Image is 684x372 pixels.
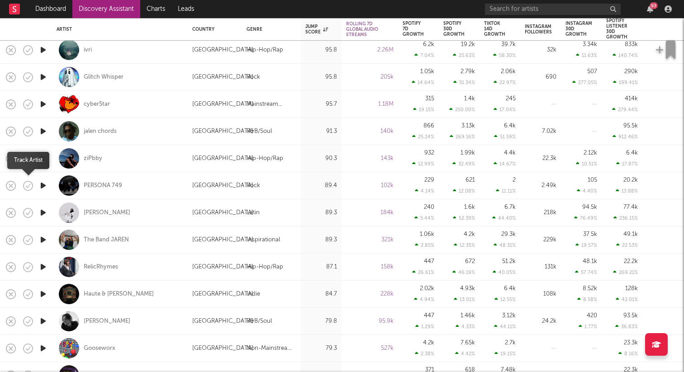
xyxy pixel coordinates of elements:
[192,126,253,137] div: [GEOGRAPHIC_DATA]
[588,177,597,183] div: 105
[494,324,516,330] div: 44.11 %
[305,45,337,56] div: 95.8
[57,27,179,32] div: Artist
[413,107,434,113] div: 19.15 %
[453,52,475,58] div: 25.63 %
[84,127,117,136] a: jalen chords
[450,134,475,140] div: 269.16 %
[505,340,516,346] div: 2.7k
[192,316,253,327] div: [GEOGRAPHIC_DATA]
[525,316,556,327] div: 24.2k
[453,80,475,85] div: 51.34 %
[525,153,556,164] div: 22.3k
[424,259,434,264] div: 447
[412,161,434,167] div: 12.99 %
[247,343,296,354] div: Non-Mainstream Electronic
[461,69,475,75] div: 2.79k
[650,2,658,9] div: 93
[455,351,475,357] div: 4.42 %
[247,207,260,218] div: Latin
[496,188,516,194] div: 11.11 %
[504,204,516,210] div: 6.7k
[625,286,638,292] div: 128k
[346,343,394,354] div: 527k
[575,242,597,248] div: 19.57 %
[305,72,337,83] div: 95.8
[424,150,434,156] div: 932
[504,286,516,292] div: 6.4k
[494,297,516,302] div: 12.55 %
[346,316,394,327] div: 95.9k
[247,126,272,137] div: R&B/Soul
[424,177,434,183] div: 229
[192,289,253,300] div: [GEOGRAPHIC_DATA]
[423,340,434,346] div: 4.2k
[346,262,394,273] div: 158k
[494,161,516,167] div: 14.67 %
[449,107,475,113] div: 250.00 %
[647,5,653,13] button: 93
[346,180,394,191] div: 102k
[625,96,638,102] div: 414k
[84,263,118,271] a: RelicRhymes
[84,317,130,325] a: [PERSON_NAME]
[464,96,475,102] div: 1.4k
[613,134,638,140] div: 912.46 %
[305,316,337,327] div: 79.8
[420,69,434,75] div: 1.05k
[84,46,92,54] a: ivri
[525,72,556,83] div: 690
[305,153,337,164] div: 90.3
[424,313,434,319] div: 447
[84,209,130,217] div: [PERSON_NAME]
[525,289,556,300] div: 108k
[305,207,337,218] div: 89.3
[461,340,475,346] div: 7.65k
[192,235,253,245] div: [GEOGRAPHIC_DATA]
[346,235,394,245] div: 321k
[506,96,516,102] div: 245
[192,27,233,32] div: Country
[305,235,337,245] div: 89.3
[465,259,475,264] div: 672
[485,4,621,15] input: Search for artists
[247,99,296,110] div: Mainstream Electronic
[513,177,516,183] div: 2
[84,155,102,163] div: ziPbby
[403,21,424,37] div: Spotify 7D Growth
[84,73,123,81] a: Glitch Whisper
[618,351,638,357] div: 8.16 %
[305,180,337,191] div: 89.4
[584,150,597,156] div: 2.12k
[613,80,638,85] div: 199.41 %
[525,126,556,137] div: 7.02k
[613,269,638,275] div: 269.21 %
[484,21,505,37] div: Tiktok 14D Growth
[192,72,253,83] div: [GEOGRAPHIC_DATA]
[414,297,434,302] div: 4.94 %
[305,24,328,35] div: Jump Score
[84,236,129,244] a: The Band JAREN
[493,52,516,58] div: 58.30 %
[84,100,110,108] div: cyber$tar
[464,231,475,237] div: 4.2k
[494,134,516,140] div: 51.59 %
[452,161,475,167] div: 32.49 %
[624,340,638,346] div: 23.3k
[247,72,260,83] div: Rock
[84,290,154,298] a: Haute & [PERSON_NAME]
[247,45,283,56] div: Hip-Hop/Rap
[623,231,638,237] div: 49.1k
[461,42,475,47] div: 19.2k
[414,215,434,221] div: 5.44 %
[583,42,597,47] div: 3.34k
[575,269,597,275] div: 57.74 %
[412,80,434,85] div: 14.64 %
[612,107,638,113] div: 279.44 %
[247,289,260,300] div: Indie
[525,235,556,245] div: 229k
